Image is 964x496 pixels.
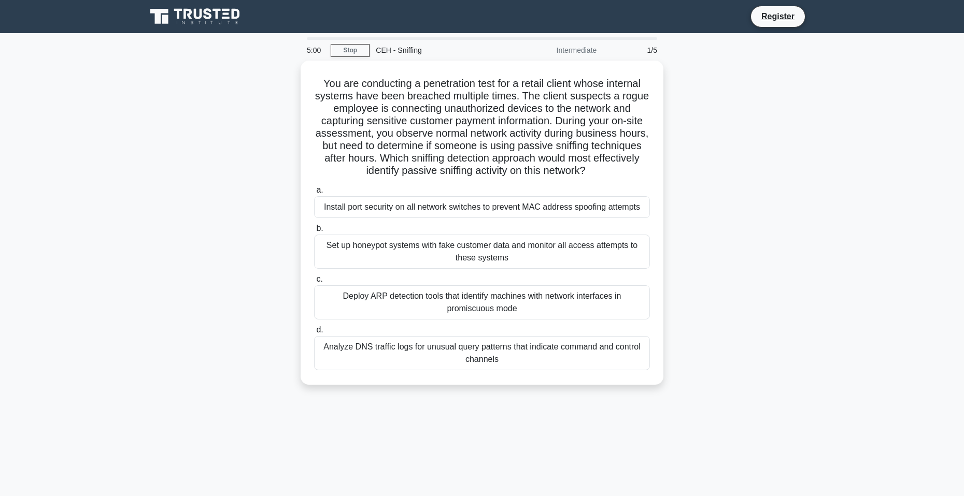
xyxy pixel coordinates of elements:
[314,235,650,269] div: Set up honeypot systems with fake customer data and monitor all access attempts to these systems
[314,196,650,218] div: Install port security on all network switches to prevent MAC address spoofing attempts
[316,274,322,283] span: c.
[314,285,650,319] div: Deploy ARP detection tools that identify machines with network interfaces in promiscuous mode
[313,77,651,178] h5: You are conducting a penetration test for a retail client whose internal systems have been breach...
[316,325,323,334] span: d.
[755,10,801,23] a: Register
[370,40,512,61] div: CEH - Sniffing
[603,40,663,61] div: 1/5
[314,336,650,370] div: Analyze DNS traffic logs for unusual query patterns that indicate command and control channels
[316,224,323,232] span: b.
[512,40,603,61] div: Intermediate
[316,185,323,194] span: a.
[301,40,331,61] div: 5:00
[331,44,370,57] a: Stop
